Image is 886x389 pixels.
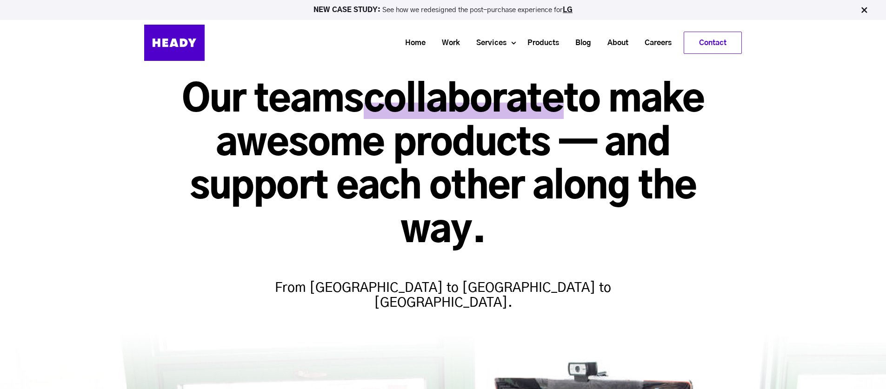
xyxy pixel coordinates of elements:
a: Home [393,34,430,52]
h4: From [GEOGRAPHIC_DATA] to [GEOGRAPHIC_DATA] to [GEOGRAPHIC_DATA]. [262,262,625,310]
div: Navigation Menu [214,32,742,54]
a: Products [516,34,564,52]
a: Blog [564,34,596,52]
a: LG [563,7,573,13]
a: Work [430,34,465,52]
a: Services [465,34,511,52]
img: Heady_Logo_Web-01 (1) [144,25,205,61]
strong: NEW CASE STUDY: [313,7,382,13]
span: collaborate [364,82,564,119]
a: About [596,34,633,52]
a: Contact [684,32,741,53]
img: Close Bar [859,6,869,15]
a: Careers [633,34,676,52]
p: See how we redesigned the post-purchase experience for [4,7,882,13]
h1: Our teams to make awesome products — and support each other along the way. [144,79,742,253]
